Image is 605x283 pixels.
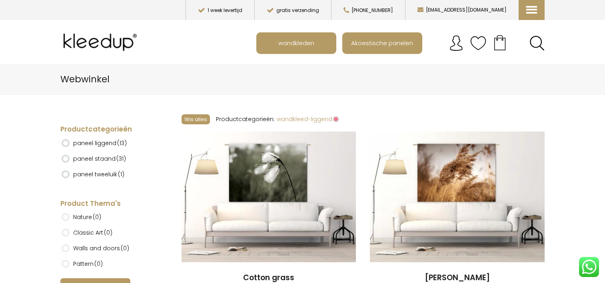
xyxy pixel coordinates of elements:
h4: Product Thema's [60,199,157,209]
nav: Main menu [256,32,551,54]
a: Your cart [486,32,513,52]
label: paneel liggend [73,136,127,150]
a: Search [529,36,545,51]
span: Akoestische panelen [347,35,417,50]
img: verlanglijstje.svg [470,35,486,51]
img: account.svg [448,35,464,51]
a: Dried Reed [370,132,544,263]
a: Akoestische panelen [343,33,421,53]
img: Dried Reed [370,132,544,262]
a: wandkleed-liggend [277,115,339,123]
span: (0) [94,260,103,268]
label: paneel staand [73,152,126,165]
a: wandkleden [257,33,335,53]
span: Webwinkel [60,73,110,86]
li: Productcategorieën: [216,113,275,126]
img: Kleedup [60,26,143,58]
span: (0) [93,213,101,221]
button: Wis alles [182,114,210,124]
label: Walls and doors [73,241,129,255]
span: (0) [104,229,112,237]
label: Classic Art [73,226,112,239]
span: wandkleden [274,35,319,50]
a: Cotton Grass [182,132,356,263]
span: (1) [118,170,124,178]
span: (0) [121,244,129,252]
span: (13) [117,139,127,147]
span: (31) [116,155,126,163]
label: Nature [73,210,101,224]
img: Cotton Grass [182,132,356,262]
label: Pattern [73,257,103,271]
h4: Productcategorieën [60,125,157,134]
label: paneel tweeluik [73,167,124,181]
